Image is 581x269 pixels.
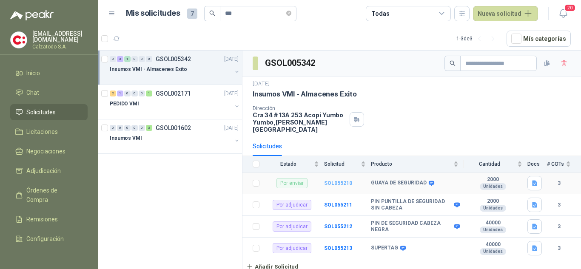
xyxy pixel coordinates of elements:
p: [DATE] [253,80,270,88]
span: Adjudicación [26,166,61,176]
span: Solicitud [324,161,359,167]
span: Licitaciones [26,127,58,136]
a: SOL055213 [324,245,352,251]
th: Solicitud [324,156,371,173]
div: 1 [117,91,123,96]
div: 0 [131,56,138,62]
b: PIN PUNTILLA DE SEGURIDAD SIN CABEZA [371,198,452,212]
p: [DATE] [224,90,239,98]
a: Negociaciones [10,143,88,159]
button: 20 [555,6,571,21]
th: Docs [527,156,547,173]
b: 3 [547,223,571,231]
span: Remisiones [26,215,58,224]
b: GUAYA DE SEGURIDAD [371,180,427,187]
th: Estado [265,156,324,173]
a: Chat [10,85,88,101]
b: 3 [547,244,571,252]
span: Estado [265,161,312,167]
span: Solicitudes [26,108,56,117]
div: Solicitudes [253,142,282,151]
span: Inicio [26,68,40,78]
a: Configuración [10,231,88,247]
div: 0 [139,56,145,62]
a: Solicitudes [10,104,88,120]
span: Cantidad [464,161,515,167]
span: Negociaciones [26,147,66,156]
button: Nueva solicitud [473,6,538,21]
b: SOL055212 [324,224,352,229]
p: GSOL005342 [156,56,191,62]
span: close-circle [286,11,291,16]
b: PIN DE SEGURIDAD CABEZA NEGRA [371,220,452,233]
span: close-circle [286,9,291,17]
span: Chat [26,88,39,97]
p: PEDIDO VMI [110,100,139,108]
div: 1 [124,56,131,62]
div: Unidades [480,248,506,255]
div: 3 [117,56,123,62]
b: 40000 [464,220,522,227]
p: Calzatodo S.A. [32,44,88,49]
div: 2 [110,91,116,96]
p: Cra 34 # 13A 253 Acopi Yumbo Yumbo , [PERSON_NAME][GEOGRAPHIC_DATA] [253,111,346,133]
div: 0 [131,91,138,96]
span: search [209,10,215,16]
div: Por adjudicar [273,243,311,253]
p: GSOL001602 [156,125,191,131]
div: 1 - 3 de 3 [456,32,500,45]
h1: Mis solicitudes [126,7,180,20]
div: 0 [124,91,131,96]
span: Producto [371,161,452,167]
span: 20 [564,4,576,12]
p: Insumos VMI - Almacenes Exito [110,65,187,74]
div: 0 [110,56,116,62]
h3: GSOL005342 [265,57,316,70]
div: Unidades [480,183,506,190]
div: 0 [146,56,152,62]
b: 3 [547,201,571,209]
a: Remisiones [10,211,88,227]
b: 40000 [464,241,522,248]
div: 0 [117,125,123,131]
div: 2 [146,125,152,131]
span: search [450,60,456,66]
p: Dirección [253,105,346,111]
div: Todas [371,9,389,18]
a: 0 0 0 0 0 2 GSOL001602[DATE] Insumos VMI [110,123,240,150]
a: 2 1 0 0 0 1 GSOL002171[DATE] PEDIDO VMI [110,88,240,116]
p: Insumos VMI [110,134,142,142]
p: GSOL002171 [156,91,191,96]
div: Por enviar [276,178,308,188]
b: SUPERTAG [371,245,398,252]
img: Logo peakr [10,10,54,20]
b: 2000 [464,198,522,205]
div: 1 [146,91,152,96]
a: 0 3 1 0 0 0 GSOL005342[DATE] Insumos VMI - Almacenes Exito [110,54,240,81]
a: SOL055210 [324,180,352,186]
th: Cantidad [464,156,527,173]
a: SOL055211 [324,202,352,208]
p: Insumos VMI - Almacenes Exito [253,90,357,99]
div: 0 [139,125,145,131]
div: 0 [131,125,138,131]
div: 0 [124,125,131,131]
span: Configuración [26,234,64,244]
span: Órdenes de Compra [26,186,80,204]
span: 7 [187,8,197,19]
p: [EMAIL_ADDRESS][DOMAIN_NAME] [32,31,88,42]
a: Inicio [10,65,88,81]
th: # COTs [547,156,581,173]
a: Licitaciones [10,124,88,140]
div: 0 [139,91,145,96]
p: [DATE] [224,55,239,63]
a: Adjudicación [10,163,88,179]
div: Unidades [480,205,506,212]
b: 3 [547,179,571,187]
div: 0 [110,125,116,131]
img: Company Logo [11,32,27,48]
p: [DATE] [224,124,239,132]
